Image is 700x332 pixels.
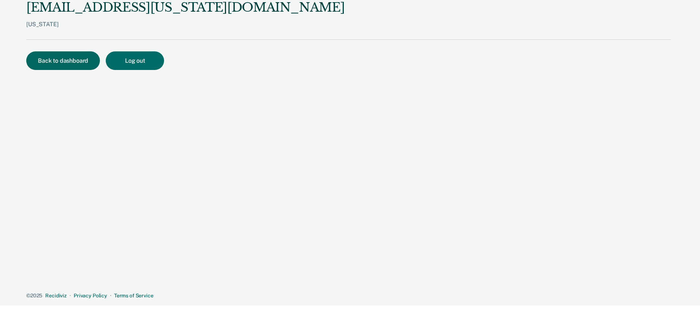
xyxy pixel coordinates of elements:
button: Back to dashboard [26,51,100,70]
a: Back to dashboard [26,58,106,64]
a: Recidiviz [45,293,67,298]
div: · · [26,293,671,299]
a: Terms of Service [114,293,153,298]
div: [US_STATE] [26,21,345,39]
span: © 2025 [26,293,42,298]
a: Privacy Policy [74,293,107,298]
button: Log out [106,51,164,70]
